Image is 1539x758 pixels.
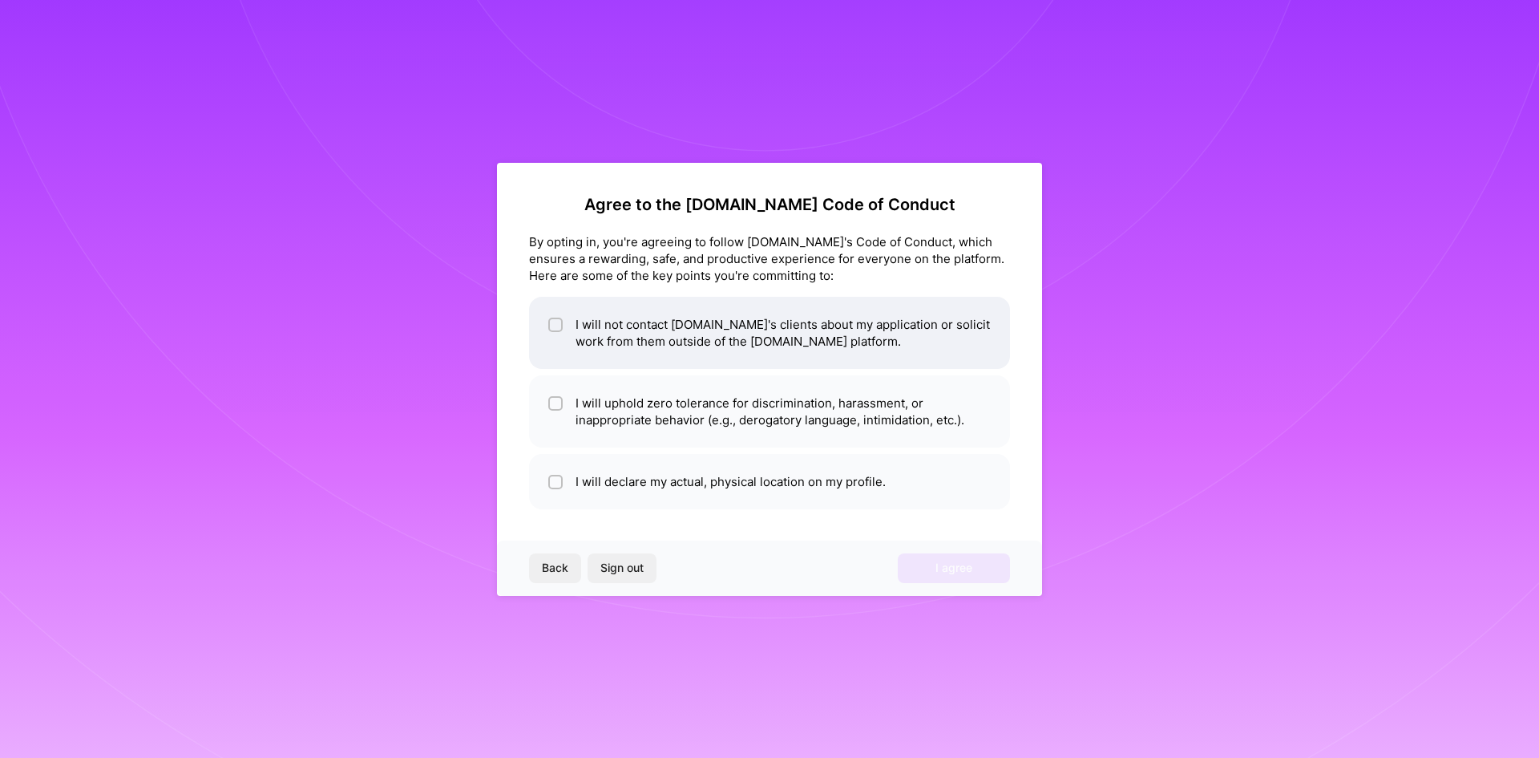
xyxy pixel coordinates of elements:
li: I will declare my actual, physical location on my profile. [529,454,1010,509]
li: I will not contact [DOMAIN_NAME]'s clients about my application or solicit work from them outside... [529,297,1010,369]
h2: Agree to the [DOMAIN_NAME] Code of Conduct [529,195,1010,214]
div: By opting in, you're agreeing to follow [DOMAIN_NAME]'s Code of Conduct, which ensures a rewardin... [529,233,1010,284]
button: Back [529,553,581,582]
li: I will uphold zero tolerance for discrimination, harassment, or inappropriate behavior (e.g., der... [529,375,1010,448]
button: Sign out [588,553,656,582]
span: Back [542,560,568,576]
span: Sign out [600,560,644,576]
